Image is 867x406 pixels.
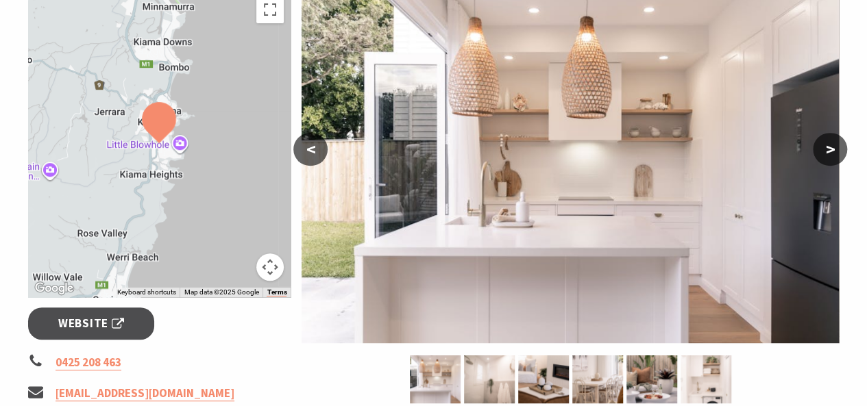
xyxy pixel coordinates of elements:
[28,307,155,340] a: Website
[267,288,286,296] a: Terms (opens in new tab)
[184,288,258,296] span: Map data ©2025 Google
[32,279,77,297] a: Click to see this area on Google Maps
[681,355,731,403] img: Salty Palms - Villa 2
[410,355,461,403] img: Salty Palms - Villa 2
[572,355,623,403] img: Salty Palms - Villa 2
[56,385,234,401] a: [EMAIL_ADDRESS][DOMAIN_NAME]
[464,355,515,403] img: Salty Palms - Villa 2
[518,355,569,403] img: Salty Palms - Villa 2
[32,279,77,297] img: Google
[117,288,175,297] button: Keyboard shortcuts
[56,355,121,370] a: 0425 208 463
[58,314,124,333] span: Website
[256,253,284,281] button: Map camera controls
[293,133,328,166] button: <
[813,133,847,166] button: >
[626,355,677,403] img: Salty Palms - Villa 2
